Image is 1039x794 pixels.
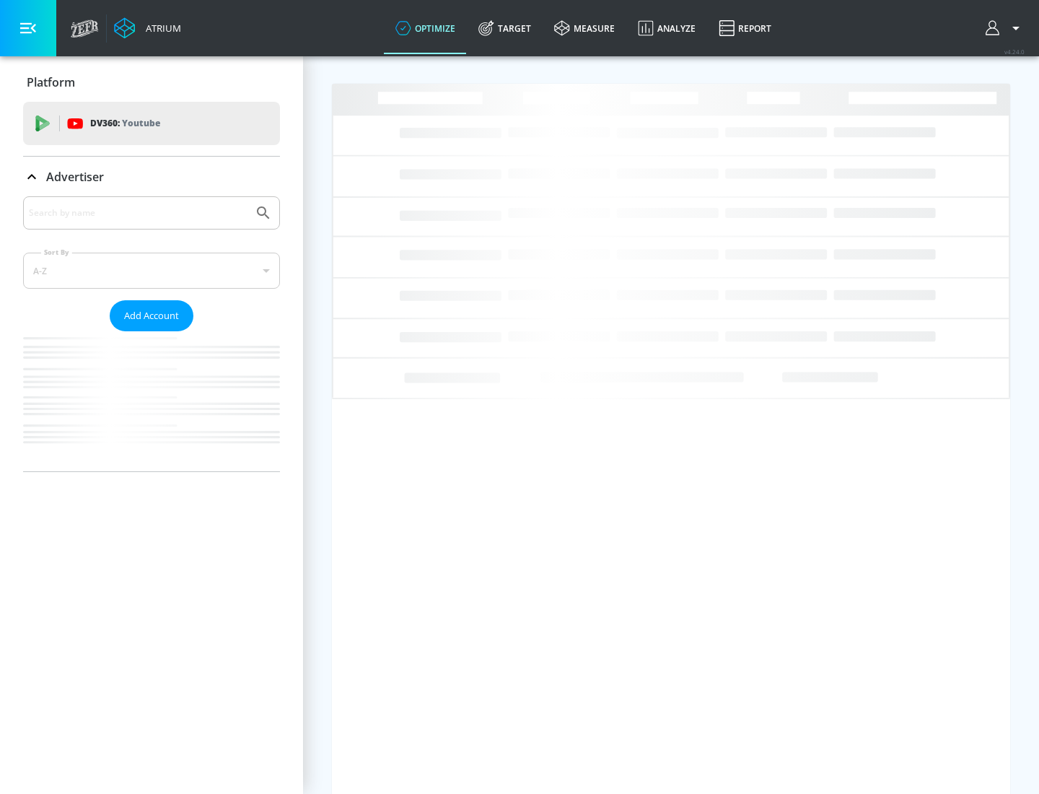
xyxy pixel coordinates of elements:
div: A-Z [23,253,280,289]
button: Add Account [110,300,193,331]
span: v 4.24.0 [1004,48,1025,56]
p: Youtube [122,115,160,131]
a: measure [543,2,626,54]
a: Report [707,2,783,54]
div: Atrium [140,22,181,35]
div: Advertiser [23,157,280,197]
p: Advertiser [46,169,104,185]
span: Add Account [124,307,179,324]
div: DV360: Youtube [23,102,280,145]
div: Advertiser [23,196,280,471]
label: Sort By [41,248,72,257]
p: Platform [27,74,75,90]
nav: list of Advertiser [23,331,280,471]
div: Platform [23,62,280,102]
a: Atrium [114,17,181,39]
a: Target [467,2,543,54]
a: Analyze [626,2,707,54]
p: DV360: [90,115,160,131]
input: Search by name [29,204,247,222]
a: optimize [384,2,467,54]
